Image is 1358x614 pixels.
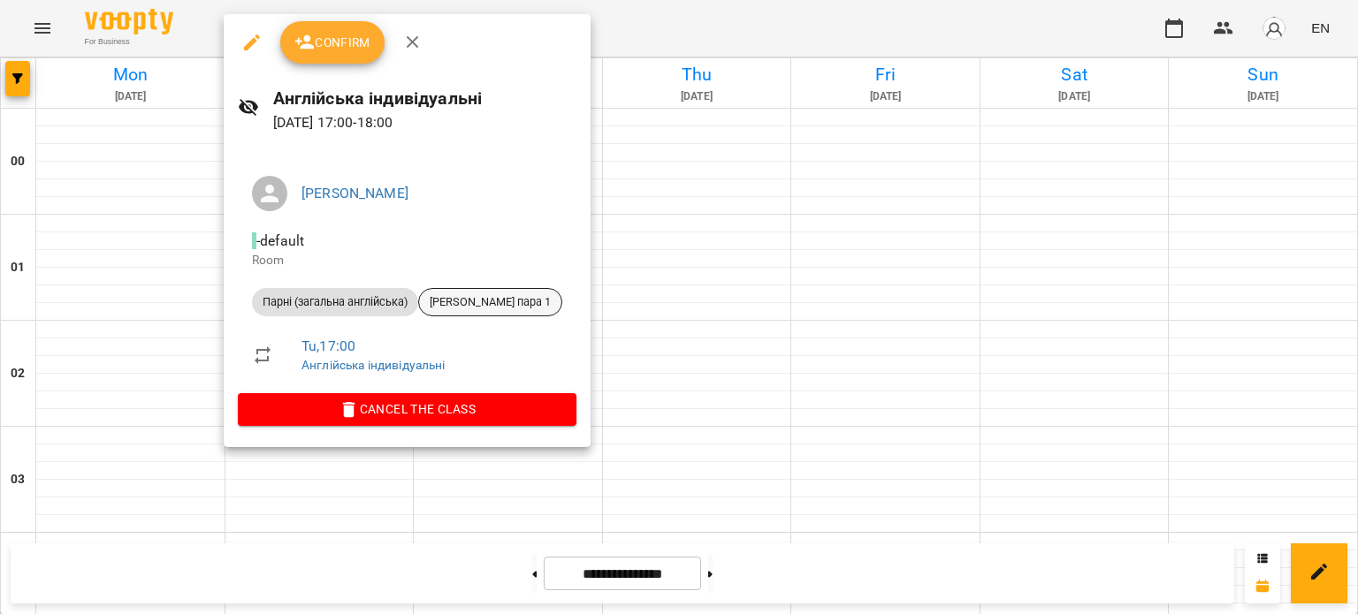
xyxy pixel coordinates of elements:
[252,398,562,420] span: Cancel the class
[252,252,562,269] p: Room
[301,337,355,354] a: Tu , 17:00
[252,294,418,310] span: Парні (загальна англійська)
[280,21,385,64] button: Confirm
[301,185,408,201] a: [PERSON_NAME]
[273,85,576,112] h6: Англійська індивідуальні
[273,112,576,133] p: [DATE] 17:00 - 18:00
[419,294,561,310] span: [PERSON_NAME] пара 1
[294,32,370,53] span: Confirm
[252,232,308,249] span: - default
[418,288,562,316] div: [PERSON_NAME] пара 1
[301,358,446,372] a: Англійська індивідуальні
[238,393,576,425] button: Cancel the class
